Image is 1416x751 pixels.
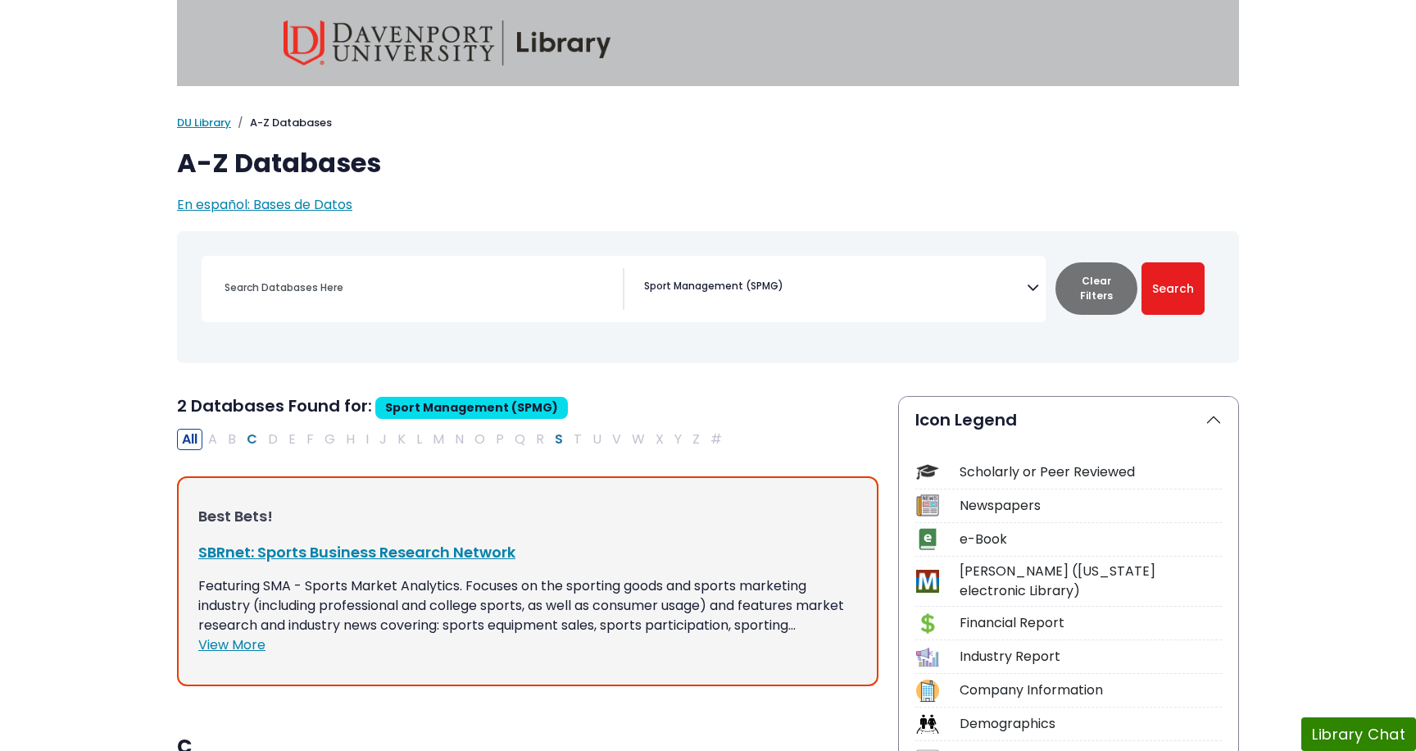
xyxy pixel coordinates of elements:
div: Financial Report [960,613,1222,633]
p: Featuring SMA - Sports Market Analytics. Focuses on the sporting goods and sports marketing indus... [198,576,857,635]
a: Back to Top [1359,335,1412,362]
div: Demographics [960,714,1222,734]
span: Sport Management (SPMG) [644,279,783,294]
nav: Search filters [177,231,1239,363]
button: Clear Filters [1055,262,1137,315]
button: Icon Legend [899,397,1238,443]
img: Icon Scholarly or Peer Reviewed [916,461,938,483]
img: Icon MeL (Michigan electronic Library) [916,570,938,592]
img: Icon Industry Report [916,646,938,668]
input: Search database by title or keyword [215,275,623,299]
img: Icon Company Information [916,680,938,702]
div: Company Information [960,680,1222,700]
div: Industry Report [960,647,1222,667]
button: Filter Results S [550,429,568,450]
button: Filter Results C [242,429,262,450]
button: Submit for Search Results [1141,262,1205,315]
a: View More [198,635,265,654]
li: A-Z Databases [231,115,332,131]
a: SBRnet: Sports Business Research Network [198,542,515,562]
div: e-Book [960,530,1222,549]
a: En español: Bases de Datos [177,195,352,214]
div: Alpha-list to filter by first letter of database name [177,429,728,448]
img: Icon Demographics [916,713,938,735]
a: DU Library [177,115,231,130]
span: Sport Management (SPMG) [375,397,568,419]
img: Davenport University Library [284,20,611,66]
h1: A-Z Databases [177,148,1239,179]
span: 2 Databases Found for: [177,394,372,417]
div: Scholarly or Peer Reviewed [960,462,1222,482]
img: Icon Newspapers [916,494,938,517]
button: All [177,429,202,450]
h3: Best Bets! [198,507,857,526]
button: Library Chat [1301,717,1416,751]
nav: breadcrumb [177,115,1239,131]
textarea: Search [787,282,794,295]
div: [PERSON_NAME] ([US_STATE] electronic Library) [960,562,1222,601]
img: Icon e-Book [916,528,938,550]
div: Newspapers [960,496,1222,516]
img: Icon Financial Report [916,612,938,635]
li: Sport Management (SPMG) [638,279,783,294]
